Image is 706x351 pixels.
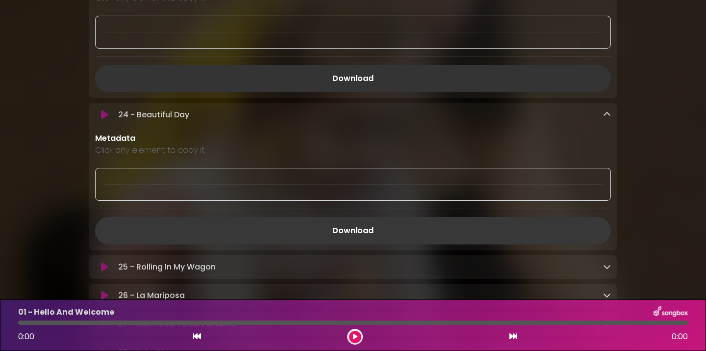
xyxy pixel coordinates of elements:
p: 01 - Hello And Welcome [18,306,114,318]
p: 25 - Rolling In My Wagon [118,261,216,273]
p: 24 - Beautiful Day [118,109,189,121]
a: Download [95,65,611,92]
span: 0:00 [672,331,688,343]
a: Download [95,217,611,244]
p: Metadata [95,133,611,144]
p: 26 - La Mariposa [118,290,185,301]
span: 0:00 [18,331,34,342]
p: Click any element to copy it [95,144,611,156]
img: songbox-logo-white.png [654,306,688,319]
